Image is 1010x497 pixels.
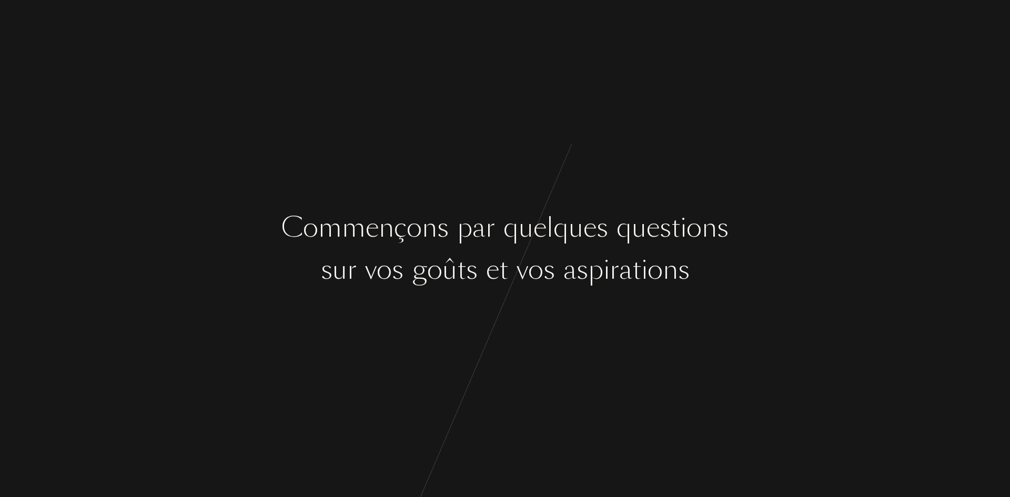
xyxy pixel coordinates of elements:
div: q [553,208,569,247]
div: s [717,208,729,247]
div: r [486,208,495,247]
div: q [617,208,632,247]
div: i [680,208,686,247]
div: t [632,250,641,289]
div: ç [394,208,407,247]
div: r [347,250,357,289]
div: v [365,250,377,289]
div: u [632,208,647,247]
div: o [648,250,663,289]
div: s [437,208,449,247]
div: t [499,250,508,289]
div: g [412,250,427,289]
div: t [671,208,680,247]
div: s [321,250,332,289]
div: n [422,208,437,247]
div: q [503,208,519,247]
div: e [583,208,597,247]
div: p [457,208,472,247]
div: û [442,250,457,289]
div: u [519,208,533,247]
div: m [318,208,342,247]
div: r [610,250,619,289]
div: e [647,208,660,247]
div: o [528,250,543,289]
div: s [466,250,478,289]
div: s [597,208,608,247]
div: t [457,250,466,289]
div: n [702,208,717,247]
div: o [377,250,392,289]
div: n [663,250,678,289]
div: o [427,250,442,289]
div: a [563,250,577,289]
div: s [660,208,671,247]
div: m [342,208,366,247]
div: a [472,208,486,247]
div: e [366,208,379,247]
div: o [303,208,318,247]
div: l [547,208,553,247]
div: i [603,250,610,289]
div: i [641,250,648,289]
div: p [588,250,603,289]
div: v [517,250,528,289]
div: s [543,250,555,289]
div: a [619,250,632,289]
div: s [577,250,588,289]
div: o [407,208,422,247]
div: s [678,250,690,289]
div: u [569,208,583,247]
div: e [533,208,547,247]
div: n [379,208,394,247]
div: o [686,208,702,247]
div: C [281,208,303,247]
div: u [332,250,347,289]
div: s [392,250,403,289]
div: e [486,250,499,289]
